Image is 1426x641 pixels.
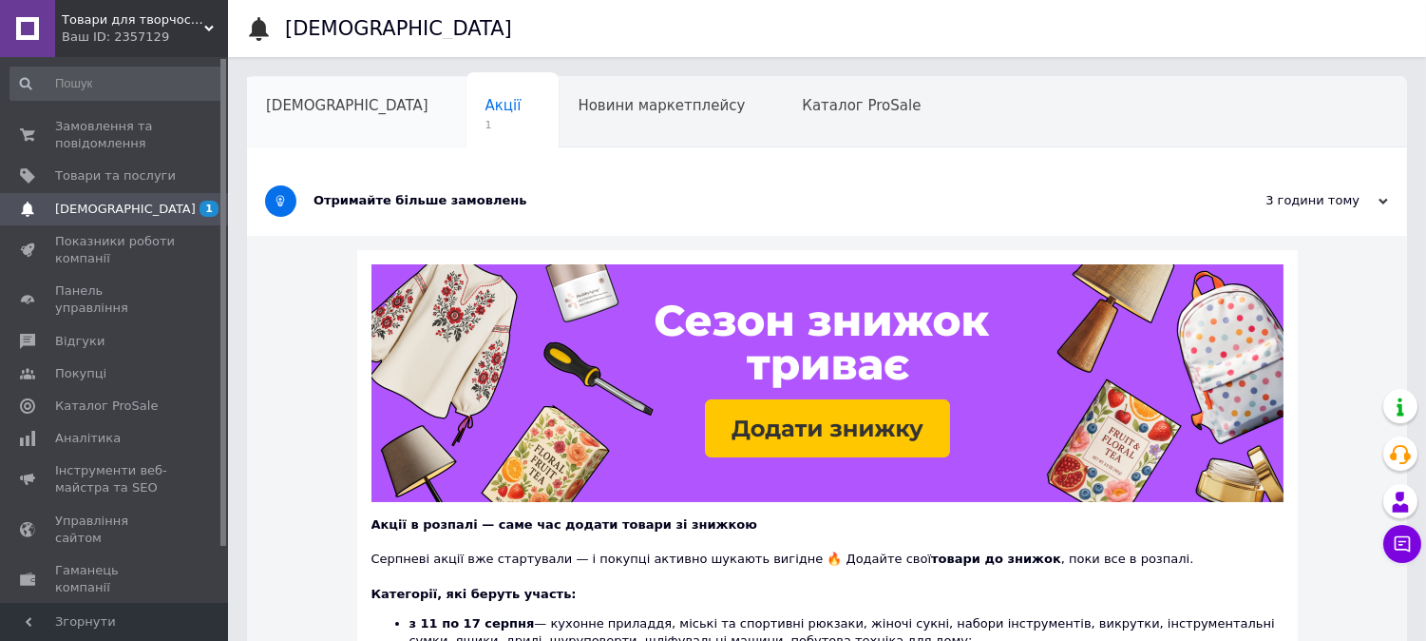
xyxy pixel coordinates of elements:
b: Категорії, які беруть участь: [371,587,577,601]
b: Акції в розпалі — саме час додати товари зі знижкою [371,517,757,532]
input: Пошук [10,67,224,101]
span: Новини маркетплейсу [578,97,745,114]
span: Каталог ProSale [802,97,921,114]
span: Відгуки [55,333,105,350]
button: Чат з покупцем [1383,525,1421,563]
span: Показники роботи компанії [55,233,176,267]
h1: [DEMOGRAPHIC_DATA] [285,17,512,40]
span: Покупці [55,365,106,382]
span: Гаманець компанії [55,562,176,596]
span: Управління сайтом [55,513,176,547]
div: 3 години тому [1198,192,1388,209]
div: Ваш ID: 2357129 [62,29,228,46]
b: з 11 по 17 серпня [409,616,535,631]
span: Товари для творчості "Чарівний Світ" [62,11,204,29]
span: 1 [200,201,219,217]
b: товари до знижок [931,552,1061,566]
span: Товари та послуги [55,167,176,185]
span: Замовлення та повідомлення [55,118,176,152]
span: Каталог ProSale [55,398,158,415]
span: Акції [485,97,522,114]
span: [DEMOGRAPHIC_DATA] [266,97,428,114]
div: Отримайте більше замовлень [314,192,1198,209]
div: Серпневі акції вже стартували — і покупці активно шукають вигідне 🔥 Додайте свої , поки все в роз... [371,534,1283,568]
span: 1 [485,118,522,132]
span: [DEMOGRAPHIC_DATA] [55,201,196,218]
span: Аналітика [55,430,121,447]
span: Інструменти веб-майстра та SEO [55,462,176,496]
span: Панель управління [55,282,176,317]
